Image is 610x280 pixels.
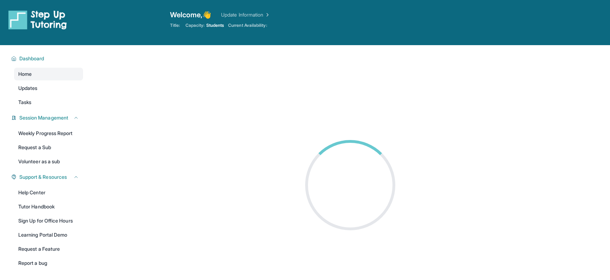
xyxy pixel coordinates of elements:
span: Tasks [18,99,31,106]
img: Chevron Right [263,11,270,18]
img: logo [8,10,67,30]
a: Update Information [221,11,270,18]
span: Capacity: [185,23,205,28]
button: Support & Resources [17,174,79,181]
span: Session Management [19,114,68,121]
span: Students [206,23,224,28]
span: Updates [18,85,38,92]
span: Support & Resources [19,174,67,181]
button: Dashboard [17,55,79,62]
a: Request a Feature [14,243,83,255]
a: Updates [14,82,83,95]
span: Current Availability: [228,23,267,28]
button: Session Management [17,114,79,121]
a: Weekly Progress Report [14,127,83,140]
span: Home [18,71,32,78]
a: Volunteer as a sub [14,155,83,168]
a: Request a Sub [14,141,83,154]
a: Tasks [14,96,83,109]
a: Learning Portal Demo [14,229,83,241]
span: Title: [170,23,180,28]
a: Help Center [14,186,83,199]
span: Welcome, 👋 [170,10,212,20]
a: Sign Up for Office Hours [14,214,83,227]
a: Tutor Handbook [14,200,83,213]
span: Dashboard [19,55,44,62]
a: Report a bug [14,257,83,269]
a: Home [14,68,83,80]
